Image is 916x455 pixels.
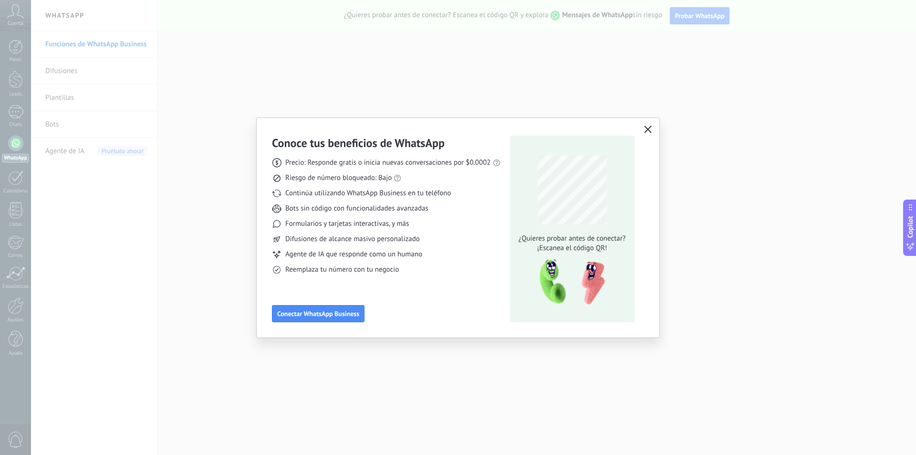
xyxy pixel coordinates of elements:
span: Difusiones de alcance masivo personalizado [285,234,420,244]
span: Formularios y tarjetas interactivas, y más [285,219,409,229]
h3: Conoce tus beneficios de WhatsApp [272,136,445,150]
span: Riesgo de número bloqueado: Bajo [285,173,392,183]
span: Reemplaza tu número con tu negocio [285,265,399,275]
img: qr-pic-1x.png [531,257,607,308]
button: Conectar WhatsApp Business [272,305,364,322]
span: Bots sin código con funcionalidades avanzadas [285,204,428,213]
span: Copilot [906,216,915,238]
span: ¿Quieres probar antes de conectar? [516,234,628,243]
span: ¡Escanea el código QR! [516,243,628,253]
span: Agente de IA que responde como un humano [285,250,422,259]
span: Continúa utilizando WhatsApp Business en tu teléfono [285,189,451,198]
span: Conectar WhatsApp Business [277,310,359,317]
span: Precio: Responde gratis o inicia nuevas conversaciones por $0.0002 [285,158,491,168]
